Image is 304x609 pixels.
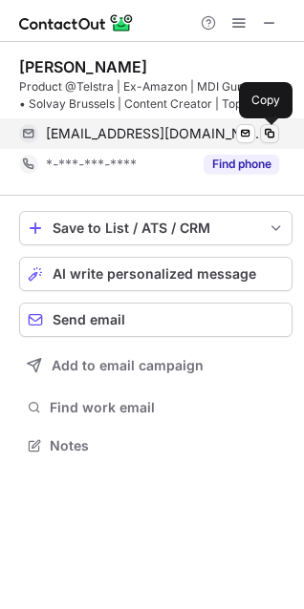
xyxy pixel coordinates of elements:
[50,399,285,416] span: Find work email
[19,303,293,337] button: Send email
[53,220,259,236] div: Save to List / ATS / CRM
[50,437,285,454] span: Notes
[52,358,204,373] span: Add to email campaign
[19,257,293,291] button: AI write personalized message
[19,57,147,76] div: [PERSON_NAME]
[19,432,293,459] button: Notes
[19,394,293,421] button: Find work email
[46,125,265,142] span: [EMAIL_ADDRESS][DOMAIN_NAME]
[204,155,279,174] button: Reveal Button
[53,312,125,327] span: Send email
[19,348,293,383] button: Add to email campaign
[19,211,293,245] button: save-profile-one-click
[19,78,293,113] div: Product @Telstra | Ex-Amazon | MDI Gurgaon'24 • Solvay Brussels | Content Creator | Top Mentor @U...
[53,266,256,282] span: AI write personalized message
[19,11,134,34] img: ContactOut v5.3.10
